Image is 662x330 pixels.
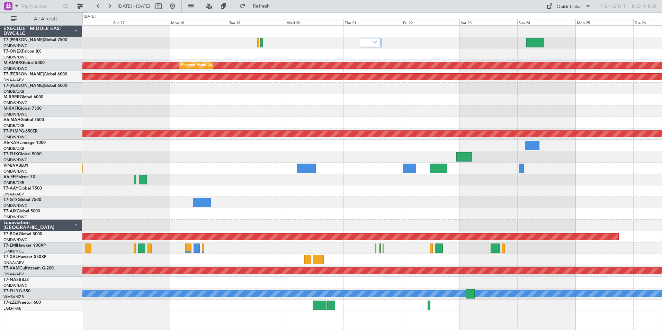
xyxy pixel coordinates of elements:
[3,118,44,122] a: A6-MAHGlobal 7500
[3,38,44,42] span: T7-[PERSON_NAME]
[3,129,38,134] a: T7-P1MPG-650ER
[3,146,24,151] a: OMDB/DXB
[3,192,24,197] a: DNAA/ABV
[557,3,580,10] div: Quick Links
[228,19,286,25] div: Tue 19
[3,152,42,156] a: T7-FHXGlobal 5000
[3,72,67,76] a: T7-[PERSON_NAME]Global 6000
[3,164,28,168] a: VP-BVVBBJ1
[3,123,24,128] a: OMDB/DXB
[3,175,35,179] a: A6-EFIFalcon 7X
[3,129,21,134] span: T7-P1MP
[3,278,29,282] a: T7-NASBBJ2
[3,289,19,293] span: T7-ELLY
[3,232,42,236] a: T7-BDAGlobal 5000
[3,141,19,145] span: A6-KAH
[3,107,42,111] a: M-RAFIGlobal 7500
[84,14,96,20] div: [DATE]
[3,186,42,191] a: T7-AAYGlobal 7500
[3,66,27,71] a: OMDW/DWC
[3,77,24,83] a: DNAA/ABV
[517,19,575,25] div: Sun 24
[3,164,18,168] span: VP-BVV
[3,283,27,288] a: OMDW/DWC
[3,272,24,277] a: DNAA/ABV
[236,1,278,12] button: Refresh
[3,278,19,282] span: T7-NAS
[3,198,18,202] span: T7-GTS
[3,135,27,140] a: OMDW/DWC
[3,72,44,76] span: T7-[PERSON_NAME]
[3,260,24,265] a: DNAA/ABV
[3,301,18,305] span: T7-LZZI
[181,60,249,71] div: Planned Maint Dubai (Al Maktoum Intl)
[3,180,24,185] a: OMDB/DXB
[3,61,45,65] a: M-AMBRGlobal 5000
[170,19,227,25] div: Mon 18
[3,301,41,305] a: T7-LZZIPraetor 600
[3,203,27,208] a: OMDW/DWC
[21,1,61,11] input: Trip Number
[3,152,18,156] span: T7-FHX
[3,209,17,213] span: T7-AIX
[3,289,30,293] a: T7-ELLYG-550
[54,19,111,25] div: Sat 16
[3,38,67,42] a: T7-[PERSON_NAME]Global 7500
[247,4,276,9] span: Refresh
[3,107,18,111] span: M-RAFI
[3,209,40,213] a: T7-AIXGlobal 5000
[3,255,46,259] a: T7-XALHawker 850XP
[112,19,170,25] div: Sun 17
[373,41,377,44] img: arrow-gray.svg
[3,244,17,248] span: T7-EMI
[343,19,401,25] div: Thu 21
[3,157,27,163] a: OMDW/DWC
[543,1,594,12] button: Quick Links
[3,232,19,236] span: T7-BDA
[402,19,459,25] div: Fri 22
[3,100,27,106] a: OMDW/DWC
[3,61,21,65] span: M-AMBR
[3,175,16,179] span: A6-EFI
[3,112,27,117] a: OMDW/DWC
[3,294,24,300] a: WMSA/SZB
[3,214,27,220] a: OMDW/DWC
[3,141,46,145] a: A6-KAHLineage 1000
[286,19,343,25] div: Wed 20
[3,306,21,311] a: EGLF/FAB
[3,55,27,60] a: OMDW/DWC
[575,19,633,25] div: Mon 25
[3,266,19,271] span: T7-XAM
[3,255,18,259] span: T7-XAL
[459,19,517,25] div: Sat 23
[3,95,20,99] span: M-RRRR
[3,237,27,242] a: OMDW/DWC
[3,249,24,254] a: LFMN/NCE
[3,43,27,48] a: OMDW/DWC
[3,244,46,248] a: T7-EMIHawker 900XP
[3,89,24,94] a: OMDB/DXB
[3,95,43,99] a: M-RRRRGlobal 6000
[3,84,67,88] a: T7-[PERSON_NAME]Global 6000
[18,17,73,21] span: All Aircraft
[3,84,44,88] span: T7-[PERSON_NAME]
[3,118,20,122] span: A6-MAH
[3,169,27,174] a: OMDW/DWC
[3,49,22,54] span: T7-ONEX
[118,3,150,9] span: [DATE] - [DATE]
[3,198,41,202] a: T7-GTSGlobal 7500
[3,186,18,191] span: T7-AAY
[8,13,75,25] button: All Aircraft
[3,266,54,271] a: T7-XAMGulfstream G-200
[3,49,41,54] a: T7-ONEXFalcon 8X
